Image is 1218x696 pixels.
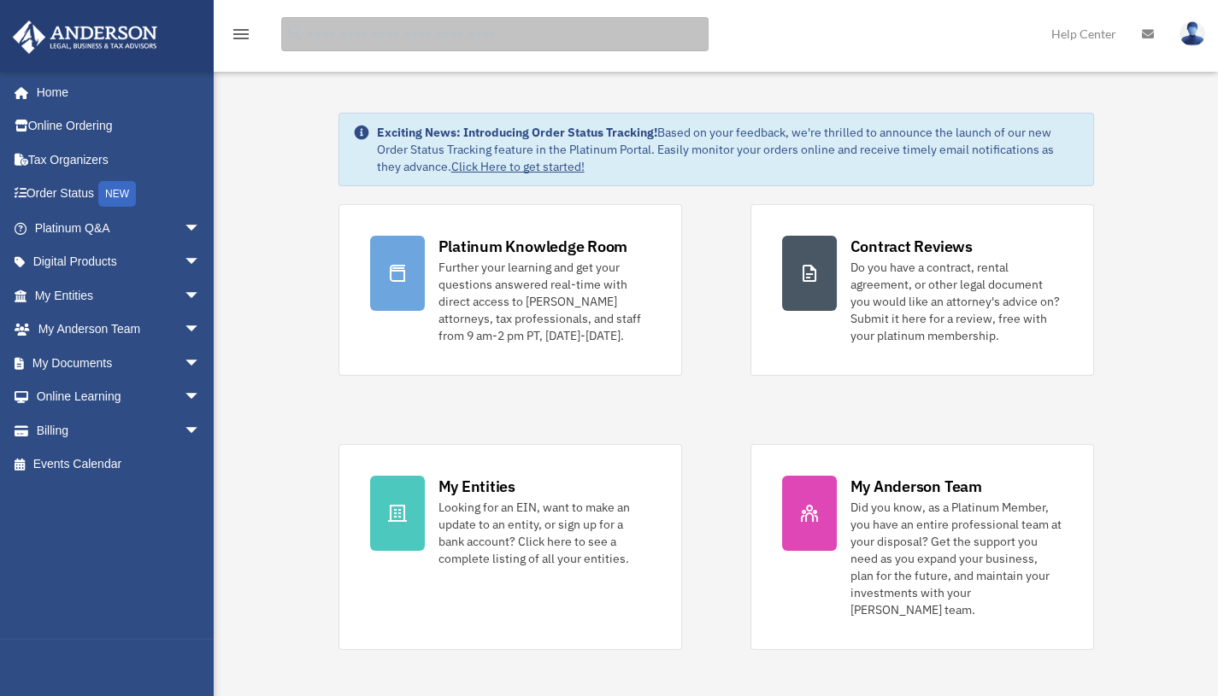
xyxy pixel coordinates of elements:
[285,23,304,42] i: search
[750,444,1094,650] a: My Anderson Team Did you know, as a Platinum Member, you have an entire professional team at your...
[98,181,136,207] div: NEW
[231,24,251,44] i: menu
[451,159,585,174] a: Click Here to get started!
[12,211,227,245] a: Platinum Q&Aarrow_drop_down
[12,278,227,313] a: My Entitiesarrow_drop_down
[438,476,515,497] div: My Entities
[12,109,227,143] a: Online Ordering
[184,346,218,381] span: arrow_drop_down
[850,476,982,497] div: My Anderson Team
[184,380,218,415] span: arrow_drop_down
[12,447,227,482] a: Events Calendar
[850,259,1062,344] div: Do you have a contract, rental agreement, or other legal document you would like an attorney's ad...
[184,211,218,246] span: arrow_drop_down
[850,236,973,257] div: Contract Reviews
[338,444,682,650] a: My Entities Looking for an EIN, want to make an update to an entity, or sign up for a bank accoun...
[338,204,682,376] a: Platinum Knowledge Room Further your learning and get your questions answered real-time with dire...
[12,177,227,212] a: Order StatusNEW
[12,75,218,109] a: Home
[438,259,650,344] div: Further your learning and get your questions answered real-time with direct access to [PERSON_NAM...
[1180,21,1205,46] img: User Pic
[12,143,227,177] a: Tax Organizers
[231,30,251,44] a: menu
[438,236,628,257] div: Platinum Knowledge Room
[184,245,218,280] span: arrow_drop_down
[184,313,218,348] span: arrow_drop_down
[12,346,227,380] a: My Documentsarrow_drop_down
[377,124,1080,175] div: Based on your feedback, we're thrilled to announce the launch of our new Order Status Tracking fe...
[750,204,1094,376] a: Contract Reviews Do you have a contract, rental agreement, or other legal document you would like...
[184,413,218,448] span: arrow_drop_down
[850,499,1062,618] div: Did you know, as a Platinum Member, you have an entire professional team at your disposal? Get th...
[184,278,218,313] span: arrow_drop_down
[12,313,227,347] a: My Anderson Teamarrow_drop_down
[377,125,657,140] strong: Exciting News: Introducing Order Status Tracking!
[8,20,162,54] img: Anderson Advisors Platinum Portal
[438,499,650,567] div: Looking for an EIN, want to make an update to an entity, or sign up for a bank account? Click her...
[12,245,227,279] a: Digital Productsarrow_drop_down
[12,380,227,414] a: Online Learningarrow_drop_down
[12,413,227,447] a: Billingarrow_drop_down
